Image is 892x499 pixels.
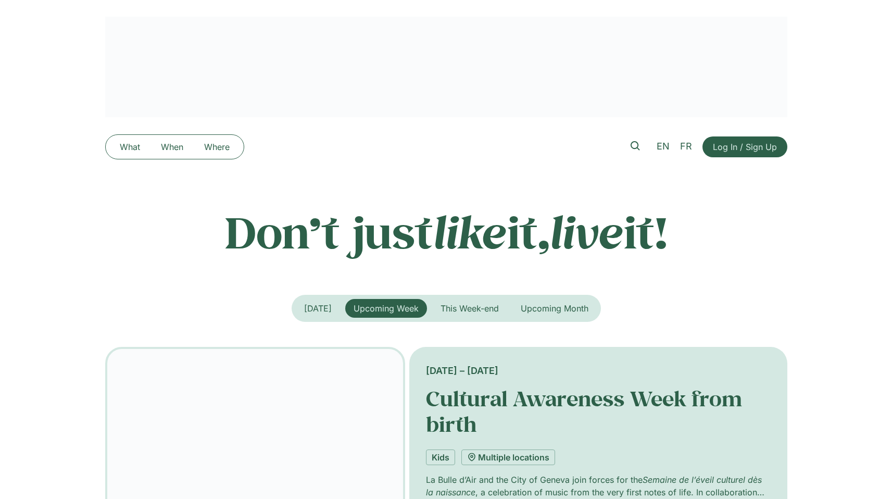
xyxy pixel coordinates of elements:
[109,139,150,155] a: What
[426,475,762,497] em: Semaine de l’éveil culturel dès la naissance
[109,139,240,155] nav: Menu
[713,141,777,153] span: Log In / Sign Up
[433,203,507,260] em: like
[354,303,419,314] span: Upcoming Week
[702,136,787,157] a: Log In / Sign Up
[461,450,555,465] a: Multiple locations
[194,139,240,155] a: Where
[550,203,624,260] em: live
[426,473,770,498] p: La Bulle d’Air and the City of Geneva join forces for the , a celebration of music from the very ...
[651,139,675,154] a: EN
[521,303,588,314] span: Upcoming Month
[426,450,455,465] a: Kids
[657,141,670,152] span: EN
[441,303,499,314] span: This Week-end
[426,364,770,378] div: [DATE] – [DATE]
[150,139,194,155] a: When
[426,385,742,438] a: Cultural Awareness Week from birth
[304,303,332,314] span: [DATE]
[680,141,692,152] span: FR
[675,139,697,154] a: FR
[105,206,787,258] p: Don’t just it, it!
